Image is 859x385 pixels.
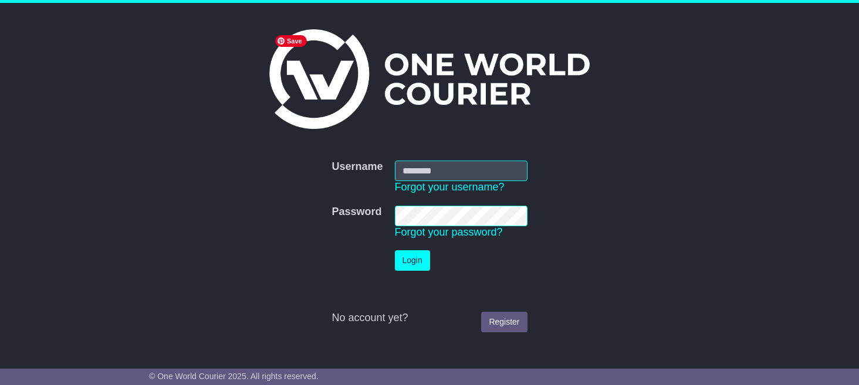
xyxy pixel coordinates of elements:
[395,250,430,271] button: Login
[332,312,527,325] div: No account yet?
[332,206,381,219] label: Password
[481,312,527,332] a: Register
[275,35,307,47] span: Save
[395,181,505,193] a: Forgot your username?
[269,29,590,129] img: One World
[149,372,319,381] span: © One World Courier 2025. All rights reserved.
[332,161,383,173] label: Username
[395,226,503,238] a: Forgot your password?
